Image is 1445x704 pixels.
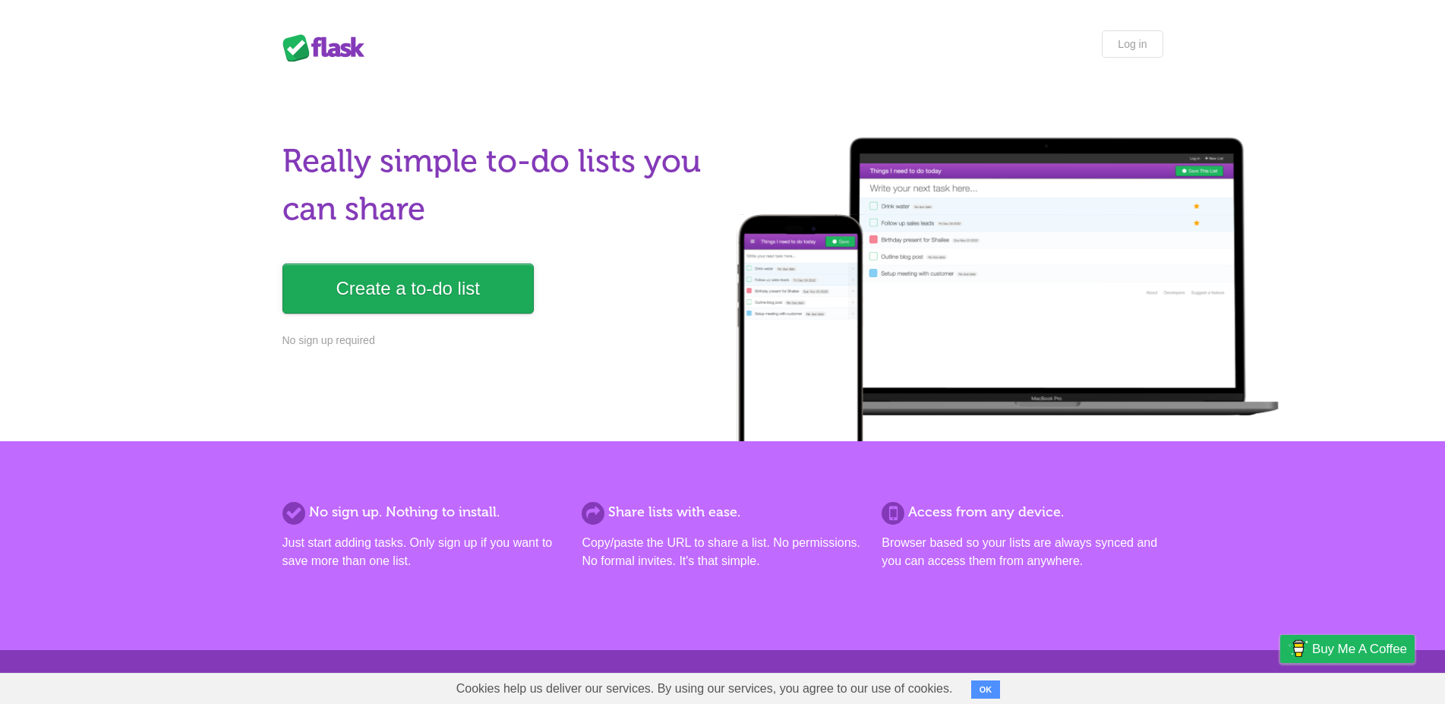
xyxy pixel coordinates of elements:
a: Buy me a coffee [1280,635,1415,663]
h1: Really simple to-do lists you can share [282,137,714,233]
p: No sign up required [282,333,714,349]
a: Create a to-do list [282,264,534,314]
span: Buy me a coffee [1312,636,1407,662]
h2: No sign up. Nothing to install. [282,502,563,522]
h2: Access from any device. [882,502,1163,522]
button: OK [971,680,1001,699]
img: Buy me a coffee [1288,636,1308,661]
span: Cookies help us deliver our services. By using our services, you agree to our use of cookies. [441,674,968,704]
h2: Share lists with ease. [582,502,863,522]
p: Just start adding tasks. Only sign up if you want to save more than one list. [282,534,563,570]
p: Browser based so your lists are always synced and you can access them from anywhere. [882,534,1163,570]
p: Copy/paste the URL to share a list. No permissions. No formal invites. It's that simple. [582,534,863,570]
a: Log in [1102,30,1163,58]
div: Flask Lists [282,34,374,62]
